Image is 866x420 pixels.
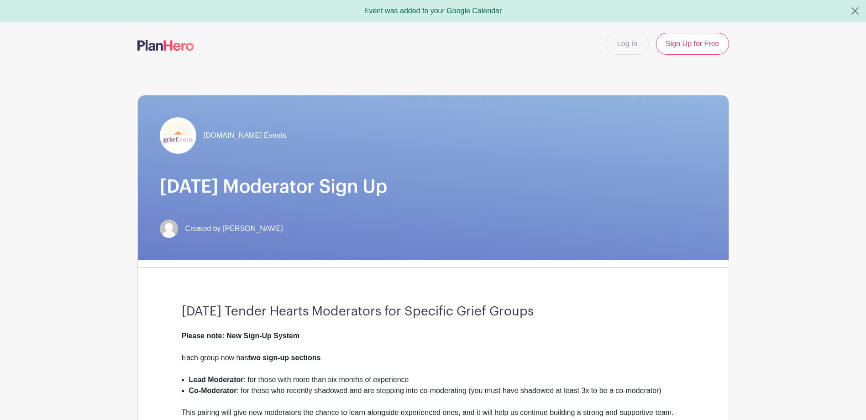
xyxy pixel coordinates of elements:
li: : for those with more than six months of experience [189,374,685,385]
img: default-ce2991bfa6775e67f084385cd625a349d9dcbb7a52a09fb2fda1e96e2d18dcdb.png [160,220,178,238]
li: : for those who recently shadowed and are stepping into co-moderating (you must have shadowed at ... [189,385,685,407]
h3: [DATE] Tender Hearts Moderators for Specific Grief Groups [182,304,685,320]
span: [DOMAIN_NAME] Events [204,130,286,141]
strong: Please note: New Sign-Up System [182,332,300,340]
strong: Lead Moderator [189,376,244,383]
img: logo-507f7623f17ff9eddc593b1ce0a138ce2505c220e1c5a4e2b4648c50719b7d32.svg [137,40,194,51]
a: Log In [606,33,649,55]
div: Each group now has [182,352,685,374]
h1: [DATE] Moderator Sign Up [160,176,707,198]
strong: two sign-up sections [248,354,320,362]
img: grief-logo-planhero.png [160,117,196,154]
strong: Co-Moderator [189,387,237,394]
span: Created by [PERSON_NAME] [185,223,283,234]
a: Sign Up for Free [656,33,729,55]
